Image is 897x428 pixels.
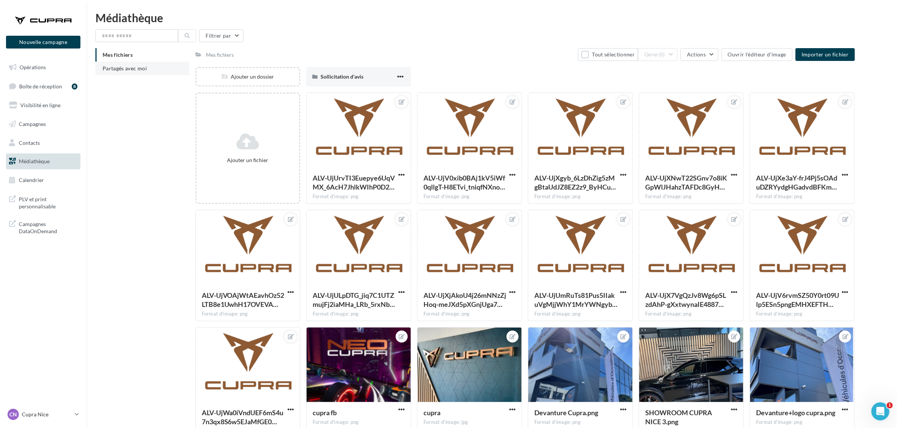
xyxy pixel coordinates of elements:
span: ALV-UjVOAjWtAEavhOz52LTB8e1UwhH17OVEVAxeFvU0LnPl1OaSu-aC [202,291,284,308]
span: Sollicitation d'avis [321,73,363,80]
div: Format d'image: png [756,419,848,426]
span: Partagés avec moi [103,65,147,71]
div: Format d'image: png [756,193,848,200]
span: ALV-UjUrvTI3Euepye6UqVMX_6AcH7JhlkWIhP0D2gGpLX58IXCEprvg [313,174,395,191]
span: ALV-UjV6rvmSZ50Y0rt09Ulp5ESn5pngEMHXEFTHydvL5pWLNX7im5U7 [756,291,839,308]
div: Ajouter un fichier [200,156,296,164]
p: Cupra Nice [22,411,72,418]
span: Médiathèque [19,158,50,164]
div: Mes fichiers [206,51,234,59]
span: CN [9,411,17,418]
div: Format d'image: png [424,311,516,317]
div: Format d'image: png [534,419,626,426]
span: Campagnes DataOnDemand [19,219,77,235]
button: Filtrer par [199,29,244,42]
span: Devanture+logo cupra.png [756,408,835,417]
div: Format d'image: png [645,193,737,200]
a: Calendrier [5,172,82,188]
span: ALV-UjWa0iVndUEF6mS4u7n3qx8S6w5EJaMfGE0WRgA_F4J8SX3YyTjU [202,408,284,426]
button: Tout sélectionner [578,48,638,61]
span: ALV-UjXe3aY-frJ4Pj5sOAduDZRYydgHGadvdBFKmT3h3V8PdA7ujM4p [756,174,837,191]
button: Importer un fichier [796,48,855,61]
div: Format d'image: png [534,193,626,200]
a: PLV et print personnalisable [5,191,82,213]
span: ALV-UjV0xib0BAj1kV5iWf0qllgT-H8ETvi_tniqfNXnoczOqnLNiWlb [424,174,505,191]
span: Devanture Cupra.png [534,408,598,417]
iframe: Intercom live chat [871,402,889,420]
div: Format d'image: png [202,311,294,317]
span: ALV-UjXgyb_6LzDhZig5zMgBtaUdJZ8EZ2z9_ByHCuI6AfjJ2IX9IYWs [534,174,616,191]
button: Actions [681,48,718,61]
a: Visibilité en ligne [5,97,82,113]
button: Nouvelle campagne [6,36,80,49]
span: SHOWROOM CUPRA NICE 3.png [645,408,712,426]
span: ALV-UjX7VgQzJv8Wg6pSLzdAhP-gXxtwynaIE4887GuDCe7jmsfptpvX [645,291,726,308]
div: Format d'image: png [424,193,516,200]
span: Campagnes [19,121,46,127]
button: Ouvrir l'éditeur d'image [722,48,793,61]
span: Visibilité en ligne [20,102,61,108]
span: cupra [424,408,440,417]
button: Gérer(0) [638,48,678,61]
span: ALV-UjXjAkoU4j26mNNzZjHoq-meJXd5pXGnjUga7joIiXCKawfJ5MZH [424,291,506,308]
span: ALV-UjULpDTG_jiq7C1UTZmujFj2iaMHa_LRb_5rxNb3U_xYgyYT-GTz [313,291,395,308]
div: Ajouter un dossier [197,73,299,80]
div: Format d'image: png [534,311,626,317]
div: Médiathèque [95,12,888,23]
a: Boîte de réception8 [5,78,82,94]
a: Campagnes DataOnDemand [5,216,82,238]
span: Boîte de réception [19,83,62,89]
span: ALV-UjXNwT22SGnv7o8iKGpWlJHahzTAFDc8GyHEeCzHZ9t318gt5tTW [645,174,727,191]
a: CN Cupra Nice [6,407,80,422]
div: Format d'image: jpg [424,419,516,426]
span: Mes fichiers [103,52,133,58]
span: Opérations [20,64,46,70]
a: Opérations [5,59,82,75]
div: Format d'image: png [313,311,405,317]
span: PLV et print personnalisable [19,194,77,210]
span: Contacts [19,139,40,146]
a: Médiathèque [5,153,82,169]
span: (0) [659,52,665,58]
a: Contacts [5,135,82,151]
div: 8 [72,83,77,90]
span: ALV-UjUmRuTs81Pus5IIakuVgMjjWhY1MrYWNgybK4TO1RUPHV8NbYgZ [534,291,617,308]
span: cupra fb [313,408,337,417]
span: Importer un fichier [802,51,849,58]
a: Campagnes [5,116,82,132]
div: Format d'image: png [313,193,405,200]
div: Format d'image: png [645,311,737,317]
div: Format d'image: png [756,311,848,317]
div: Format d'image: png [313,419,405,426]
span: 1 [887,402,893,408]
span: Calendrier [19,177,44,183]
span: Actions [687,51,706,58]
